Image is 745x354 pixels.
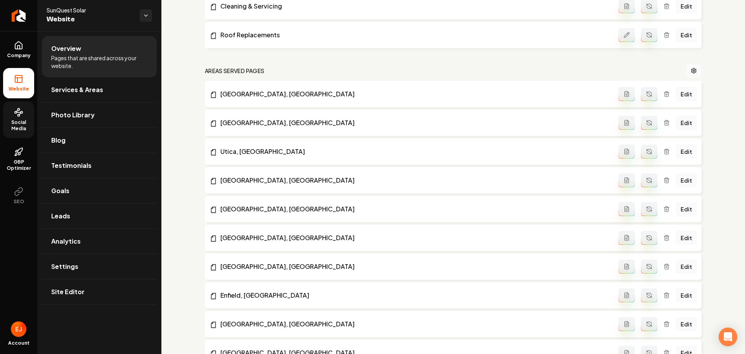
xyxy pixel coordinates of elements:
a: Goals [42,178,157,203]
button: Add admin page prompt [619,173,635,187]
span: Settings [51,262,78,271]
a: Edit [676,87,697,101]
div: Open Intercom Messenger [719,328,737,346]
button: Add admin page prompt [619,202,635,216]
a: [GEOGRAPHIC_DATA], [GEOGRAPHIC_DATA] [210,233,619,242]
a: GBP Optimizer [3,141,34,178]
span: Leads [51,211,70,221]
a: [GEOGRAPHIC_DATA], [GEOGRAPHIC_DATA] [210,118,619,127]
span: Testimonials [51,161,92,170]
span: Site Editor [51,287,85,296]
button: Add admin page prompt [619,116,635,130]
h2: Areas Served Pages [205,67,264,75]
a: [GEOGRAPHIC_DATA], [GEOGRAPHIC_DATA] [210,319,619,329]
span: Website [5,86,32,92]
a: Edit [676,317,697,331]
a: Testimonials [42,153,157,178]
span: SEO [10,199,27,205]
button: Add admin page prompt [619,87,635,101]
button: Add admin page prompt [619,260,635,274]
a: Roof Replacements [210,30,619,40]
button: Add admin page prompt [619,145,635,159]
span: Goals [51,186,69,195]
a: Enfield, [GEOGRAPHIC_DATA] [210,291,619,300]
a: Edit [676,173,697,187]
button: Add admin page prompt [619,288,635,302]
a: Cleaning & Servicing [210,2,619,11]
a: Services & Areas [42,77,157,102]
a: [GEOGRAPHIC_DATA], [GEOGRAPHIC_DATA] [210,176,619,185]
span: Pages that are shared across your website. [51,54,147,70]
a: Site Editor [42,279,157,304]
a: Utica, [GEOGRAPHIC_DATA] [210,147,619,156]
a: Leads [42,204,157,228]
span: Blog [51,136,66,145]
a: Blog [42,128,157,153]
span: Overview [51,44,81,53]
a: Edit [676,288,697,302]
button: Add admin page prompt [619,317,635,331]
a: Edit [676,116,697,130]
a: Analytics [42,229,157,254]
a: [GEOGRAPHIC_DATA], [GEOGRAPHIC_DATA] [210,204,619,214]
button: SEO [3,181,34,211]
button: Open user button [11,321,26,337]
span: Analytics [51,237,81,246]
span: Social Media [3,119,34,132]
img: Rebolt Logo [12,9,26,22]
a: Edit [676,260,697,274]
span: GBP Optimizer [3,159,34,171]
span: Company [4,52,34,59]
img: Eduard Joers [11,321,26,337]
button: Add admin page prompt [619,231,635,245]
a: Photo Library [42,103,157,127]
a: Edit [676,231,697,245]
button: Edit admin page prompt [619,28,635,42]
a: Social Media [3,101,34,138]
a: [GEOGRAPHIC_DATA], [GEOGRAPHIC_DATA] [210,262,619,271]
a: [GEOGRAPHIC_DATA], [GEOGRAPHIC_DATA] [210,89,619,99]
a: Company [3,35,34,65]
span: Account [8,340,29,346]
a: Edit [676,28,697,42]
span: Photo Library [51,110,95,120]
span: Services & Areas [51,85,103,94]
a: Edit [676,145,697,159]
span: Website [47,14,133,25]
a: Settings [42,254,157,279]
span: SunQuest Solar [47,6,133,14]
a: Edit [676,202,697,216]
